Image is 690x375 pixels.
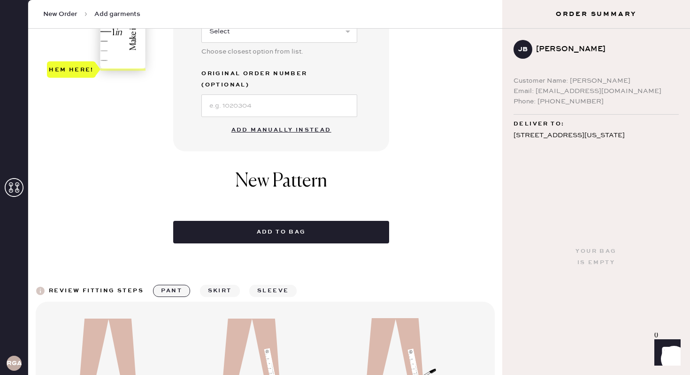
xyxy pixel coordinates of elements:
[645,333,686,373] iframe: Front Chat
[226,121,337,140] button: Add manually instead
[514,118,564,130] span: Deliver to:
[235,170,327,202] h1: New Pattern
[7,360,22,367] h3: RGA
[514,130,679,165] div: [STREET_ADDRESS][US_STATE] Apt 123 [US_STATE] , DC 20005
[249,285,297,297] button: sleeve
[518,46,528,53] h3: JB
[502,9,690,19] h3: Order Summary
[173,221,389,243] button: Add to bag
[536,44,671,55] div: [PERSON_NAME]
[94,9,140,19] span: Add garments
[514,96,679,107] div: Phone: [PHONE_NUMBER]
[43,9,77,19] span: New Order
[575,246,616,268] div: Your bag is empty
[201,47,357,57] div: Choose closest option from list.
[200,285,240,297] button: skirt
[201,68,357,91] label: Original Order Number (Optional)
[153,285,190,297] button: pant
[49,285,144,297] div: Review fitting steps
[201,94,357,117] input: e.g. 1020304
[514,76,679,86] div: Customer Name: [PERSON_NAME]
[49,64,94,75] div: Hem here!
[514,86,679,96] div: Email: [EMAIL_ADDRESS][DOMAIN_NAME]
